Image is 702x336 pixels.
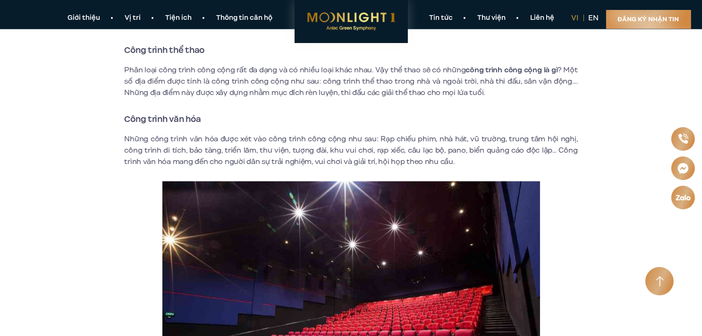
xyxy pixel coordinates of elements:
a: vi [572,13,579,23]
a: Đăng ký nhận tin [606,10,691,29]
img: Arrow icon [656,276,664,287]
p: Phân loại công trình công cộng rất đa dạng và có nhiều loại khác nhau. Vậy thể thao sẽ có những ?... [125,64,578,98]
strong: công trình công cộng là gì [465,65,558,75]
a: Tiện ích [153,13,204,23]
a: Vị trí [113,13,153,23]
a: Tin tức [417,13,465,23]
p: Những công trình văn hóa được xét vào công trình công cộng như sau: Rạp chiếu phim, nhà hát, vũ t... [125,133,578,167]
a: en [589,13,599,23]
a: Thông tin căn hộ [204,13,285,23]
img: Messenger icon [677,162,690,175]
a: Liên hệ [518,13,567,23]
img: Zalo icon [675,193,692,202]
img: Phone icon [677,133,689,144]
strong: Công trình văn hóa [125,113,201,125]
a: Giới thiệu [56,13,113,23]
a: Thư viện [465,13,518,23]
strong: Công trình thể thao [125,44,205,56]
